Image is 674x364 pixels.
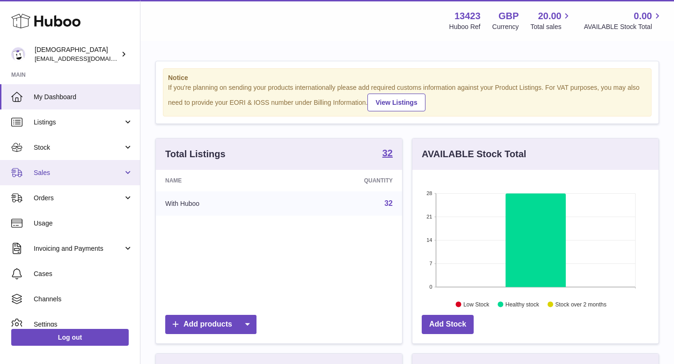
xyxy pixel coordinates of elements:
span: Stock [34,143,123,152]
span: AVAILABLE Stock Total [584,22,663,31]
text: 0 [429,284,432,290]
span: Channels [34,295,133,304]
span: Sales [34,168,123,177]
a: Log out [11,329,129,346]
a: 32 [382,148,393,160]
h3: Total Listings [165,148,226,160]
a: 0.00 AVAILABLE Stock Total [584,10,663,31]
strong: Notice [168,73,646,82]
a: View Listings [367,94,425,111]
text: 21 [426,214,432,219]
text: Stock over 2 months [555,301,606,307]
div: Currency [492,22,519,31]
span: 20.00 [538,10,561,22]
span: Orders [34,194,123,203]
a: Add products [165,315,256,334]
img: olgazyuz@outlook.com [11,47,25,61]
div: [DEMOGRAPHIC_DATA] [35,45,119,63]
span: [EMAIL_ADDRESS][DOMAIN_NAME] [35,55,138,62]
text: Low Stock [463,301,490,307]
div: If you're planning on sending your products internationally please add required customs informati... [168,83,646,111]
text: 28 [426,190,432,196]
span: Total sales [530,22,572,31]
span: My Dashboard [34,93,133,102]
text: 14 [426,237,432,243]
strong: 32 [382,148,393,158]
td: With Huboo [156,191,286,216]
span: 0.00 [634,10,652,22]
th: Quantity [286,170,402,191]
strong: 13423 [454,10,481,22]
span: Usage [34,219,133,228]
div: Huboo Ref [449,22,481,31]
span: Settings [34,320,133,329]
span: Listings [34,118,123,127]
text: 7 [429,261,432,266]
a: Add Stock [422,315,474,334]
h3: AVAILABLE Stock Total [422,148,526,160]
a: 32 [384,199,393,207]
strong: GBP [498,10,519,22]
a: 20.00 Total sales [530,10,572,31]
span: Cases [34,269,133,278]
th: Name [156,170,286,191]
text: Healthy stock [505,301,540,307]
span: Invoicing and Payments [34,244,123,253]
